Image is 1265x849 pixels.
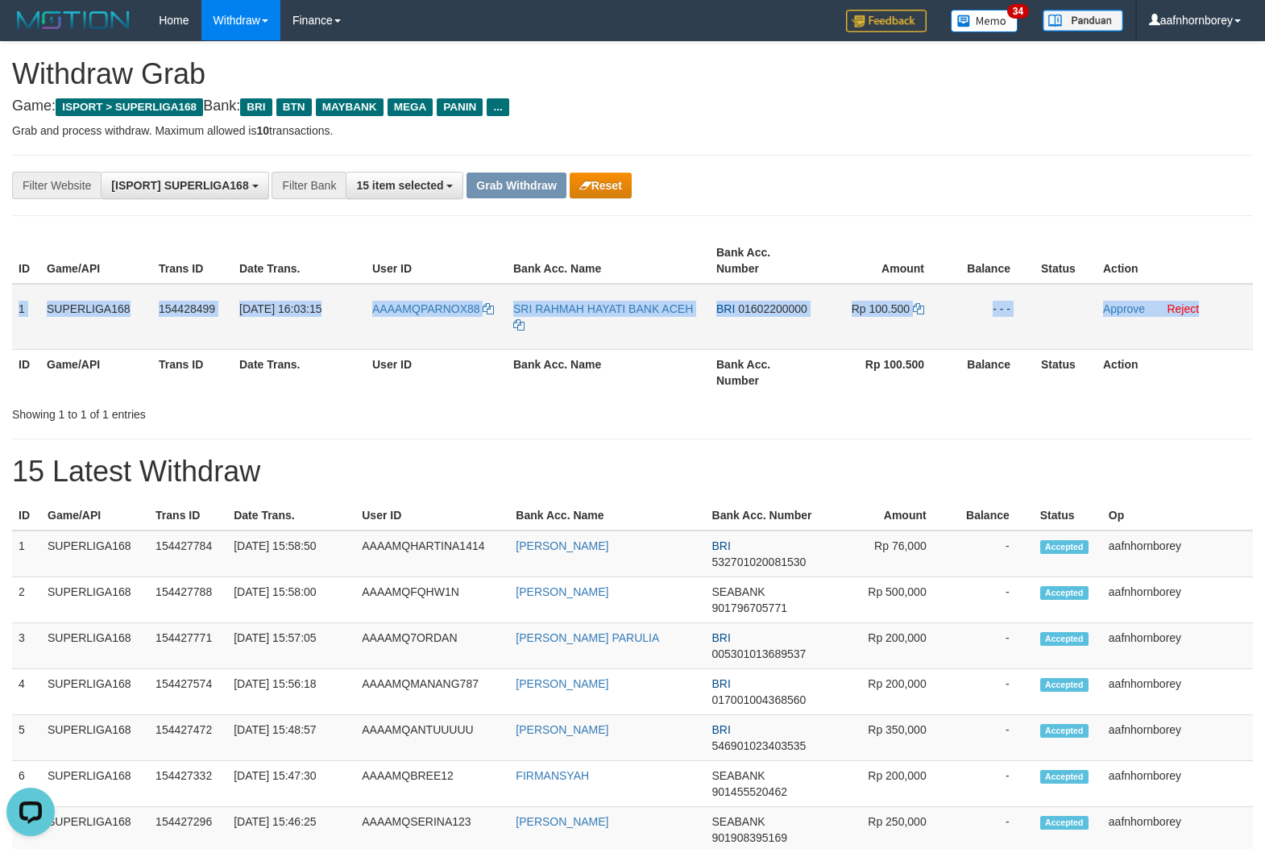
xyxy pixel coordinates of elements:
[1097,238,1253,284] th: Action
[41,623,149,669] td: SUPERLIGA168
[372,302,494,315] a: AAAAMQPARNOX88
[516,677,608,690] a: [PERSON_NAME]
[276,98,312,116] span: BTN
[826,577,951,623] td: Rp 500,000
[509,501,705,531] th: Bank Acc. Name
[712,831,787,844] span: Copy 901908395169 to clipboard
[951,10,1018,32] img: Button%20Memo.svg
[12,284,40,350] td: 1
[355,501,509,531] th: User ID
[366,238,507,284] th: User ID
[712,739,807,752] span: Copy 546901023403535 to clipboard
[1102,623,1253,669] td: aafnhornborey
[56,98,203,116] span: ISPORT > SUPERLIGA168
[951,669,1034,715] td: -
[712,723,731,736] span: BRI
[12,58,1253,90] h1: Withdraw Grab
[1102,577,1253,623] td: aafnhornborey
[256,124,269,137] strong: 10
[516,631,659,644] a: [PERSON_NAME] PARULIA
[516,815,608,828] a: [PERSON_NAME]
[111,179,248,192] span: [ISPORT] SUPERLIGA168
[233,238,366,284] th: Date Trans.
[101,172,268,199] button: [ISPORT] SUPERLIGA168
[712,693,807,706] span: Copy 017001004368560 to clipboard
[712,631,731,644] span: BRI
[712,785,787,798] span: Copy 901455520462 to clipboard
[1035,238,1097,284] th: Status
[826,761,951,807] td: Rp 200,000
[712,539,731,552] span: BRI
[12,349,40,395] th: ID
[41,501,149,531] th: Game/API
[41,761,149,807] td: SUPERLIGA168
[1167,302,1199,315] a: Reject
[355,669,509,715] td: AAAAMQMANANG787
[951,501,1034,531] th: Balance
[1040,724,1089,738] span: Accepted
[712,815,765,828] span: SEABANK
[710,238,819,284] th: Bank Acc. Number
[6,6,55,55] button: Open LiveChat chat widget
[1007,4,1029,19] span: 34
[826,623,951,669] td: Rp 200,000
[355,623,509,669] td: AAAAMQ7ORDAN
[316,98,384,116] span: MAYBANK
[12,172,101,199] div: Filter Website
[12,400,515,422] div: Showing 1 to 1 of 1 entries
[355,715,509,761] td: AAAAMQANTUUUUU
[1040,770,1089,784] span: Accepted
[913,302,924,315] a: Copy 100500 to clipboard
[227,669,355,715] td: [DATE] 15:56:18
[712,585,765,598] span: SEABANK
[355,761,509,807] td: AAAAMQBREE12
[826,669,951,715] td: Rp 200,000
[516,539,608,552] a: [PERSON_NAME]
[41,715,149,761] td: SUPERLIGA168
[149,531,227,577] td: 154427784
[738,302,807,315] span: Copy 01602200000 to clipboard
[41,669,149,715] td: SUPERLIGA168
[710,349,819,395] th: Bank Acc. Number
[1043,10,1123,31] img: panduan.png
[951,577,1034,623] td: -
[366,349,507,395] th: User ID
[12,501,41,531] th: ID
[12,8,135,32] img: MOTION_logo.png
[948,238,1035,284] th: Balance
[712,601,787,614] span: Copy 901796705771 to clipboard
[1034,501,1102,531] th: Status
[12,715,41,761] td: 5
[487,98,508,116] span: ...
[1035,349,1097,395] th: Status
[149,501,227,531] th: Trans ID
[356,179,443,192] span: 15 item selected
[1102,669,1253,715] td: aafnhornborey
[513,302,693,331] a: SRI RAHMAH HAYATI BANK ACEH
[712,769,765,782] span: SEABANK
[1040,816,1089,830] span: Accepted
[1040,540,1089,554] span: Accepted
[1040,678,1089,692] span: Accepted
[227,623,355,669] td: [DATE] 15:57:05
[712,556,807,568] span: Copy 532701020081530 to clipboard
[12,577,41,623] td: 2
[388,98,433,116] span: MEGA
[152,349,233,395] th: Trans ID
[233,349,366,395] th: Date Trans.
[507,349,710,395] th: Bank Acc. Name
[159,302,215,315] span: 154428499
[149,715,227,761] td: 154427472
[152,238,233,284] th: Trans ID
[1097,349,1253,395] th: Action
[149,623,227,669] td: 154427771
[570,173,632,198] button: Reset
[819,238,948,284] th: Amount
[12,531,41,577] td: 1
[712,647,807,660] span: Copy 005301013689537 to clipboard
[12,669,41,715] td: 4
[12,238,40,284] th: ID
[227,531,355,577] td: [DATE] 15:58:50
[41,577,149,623] td: SUPERLIGA168
[951,761,1034,807] td: -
